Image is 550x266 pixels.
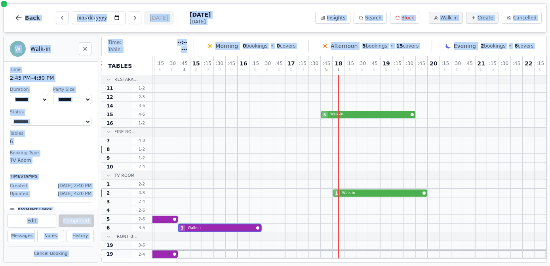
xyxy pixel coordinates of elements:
[365,15,381,21] span: Search
[515,43,534,49] span: covers
[30,45,74,53] h2: Walk-in
[8,230,35,242] button: Messages
[513,61,520,66] span: : 45
[132,199,151,205] span: 2 - 4
[354,12,386,24] button: Search
[251,61,259,66] span: : 15
[156,61,164,66] span: : 15
[430,61,437,66] span: 20
[361,68,363,72] span: 0
[58,183,91,189] span: [DATE] 2:40 PM
[515,43,518,49] span: 6
[114,172,135,178] span: TV Room
[132,207,151,213] span: 2 - 6
[56,11,69,24] button: Previous day
[263,61,271,66] span: : 30
[342,190,421,196] span: Walk-in
[509,43,512,49] span: •
[10,109,91,116] dt: Status
[107,120,113,126] span: 16
[513,15,537,21] span: Cancelled
[114,77,138,82] span: Restara...
[491,68,494,72] span: 0
[501,61,508,66] span: : 30
[132,225,151,231] span: 3 - 6
[385,68,387,72] span: 0
[107,225,110,231] span: 6
[301,68,304,72] span: 0
[18,207,52,213] p: Payment Links
[132,251,151,257] span: 2 - 4
[331,42,358,50] span: Afternoon
[53,86,91,93] dt: Party Size
[396,68,399,72] span: 0
[177,39,187,46] span: --:--
[362,43,387,49] span: bookings
[489,61,497,66] span: : 15
[444,68,446,72] span: 0
[537,61,544,66] span: : 15
[539,68,541,72] span: 0
[192,61,200,66] span: 15
[79,42,91,55] button: Close
[10,67,91,73] dt: Time
[390,43,393,49] span: •
[10,74,91,82] dd: 2:45 PM – 4:30 PM
[206,68,209,72] span: 0
[132,94,151,100] span: 2 - 5
[228,61,235,66] span: : 45
[408,68,411,72] span: 0
[478,15,493,21] span: Create
[216,61,223,66] span: : 30
[107,242,113,249] span: 19
[346,61,354,66] span: : 15
[418,61,425,66] span: : 45
[406,61,413,66] span: : 30
[481,43,505,49] span: bookings
[37,230,65,242] button: Notes
[132,164,151,170] span: 2 - 4
[277,43,296,49] span: covers
[266,68,268,72] span: 0
[290,68,292,72] span: 0
[107,155,110,161] span: 9
[335,190,338,196] span: 1
[396,43,403,49] span: 15
[240,61,247,66] span: 16
[243,43,267,49] span: bookings
[107,103,113,109] span: 14
[481,43,484,49] span: 2
[180,61,188,66] span: : 45
[159,68,161,72] span: 0
[390,12,419,24] button: Block
[275,61,283,66] span: : 45
[515,68,518,72] span: 0
[25,15,40,21] span: Back
[396,43,419,49] span: covers
[145,11,173,24] button: [DATE]
[440,15,458,21] span: Walk-in
[456,68,458,72] span: 0
[107,181,110,188] span: 1
[181,225,184,231] span: 3
[114,233,138,239] span: Front B...
[132,85,151,91] span: 1 - 2
[10,86,48,93] dt: Duration
[181,46,187,53] span: ---
[477,61,485,66] span: 21
[432,68,435,72] span: 0
[107,111,113,118] span: 15
[527,68,530,72] span: 0
[190,19,211,25] span: [DATE]
[132,111,151,117] span: 4 - 6
[277,43,280,49] span: 0
[132,155,151,161] span: 1 - 2
[190,11,211,19] span: [DATE]
[503,68,506,72] span: 0
[107,164,113,170] span: 10
[108,39,121,46] span: Time:
[132,242,151,248] span: 3 - 6
[10,183,27,189] span: Created
[278,68,280,72] span: 0
[382,61,390,66] span: 19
